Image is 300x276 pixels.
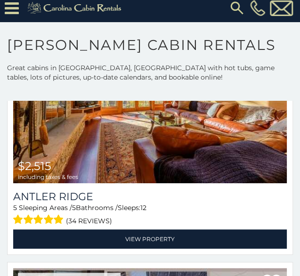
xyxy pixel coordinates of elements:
[24,0,128,16] img: Khaki-logo.png
[13,190,287,203] a: Antler Ridge
[18,159,51,173] span: $2,515
[72,203,76,212] span: 5
[13,203,287,227] div: Sleeping Areas / Bathrooms / Sleeps:
[140,203,146,212] span: 12
[13,203,17,212] span: 5
[18,174,78,180] span: including taxes & fees
[13,229,287,249] a: View Property
[66,215,112,227] span: (34 reviews)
